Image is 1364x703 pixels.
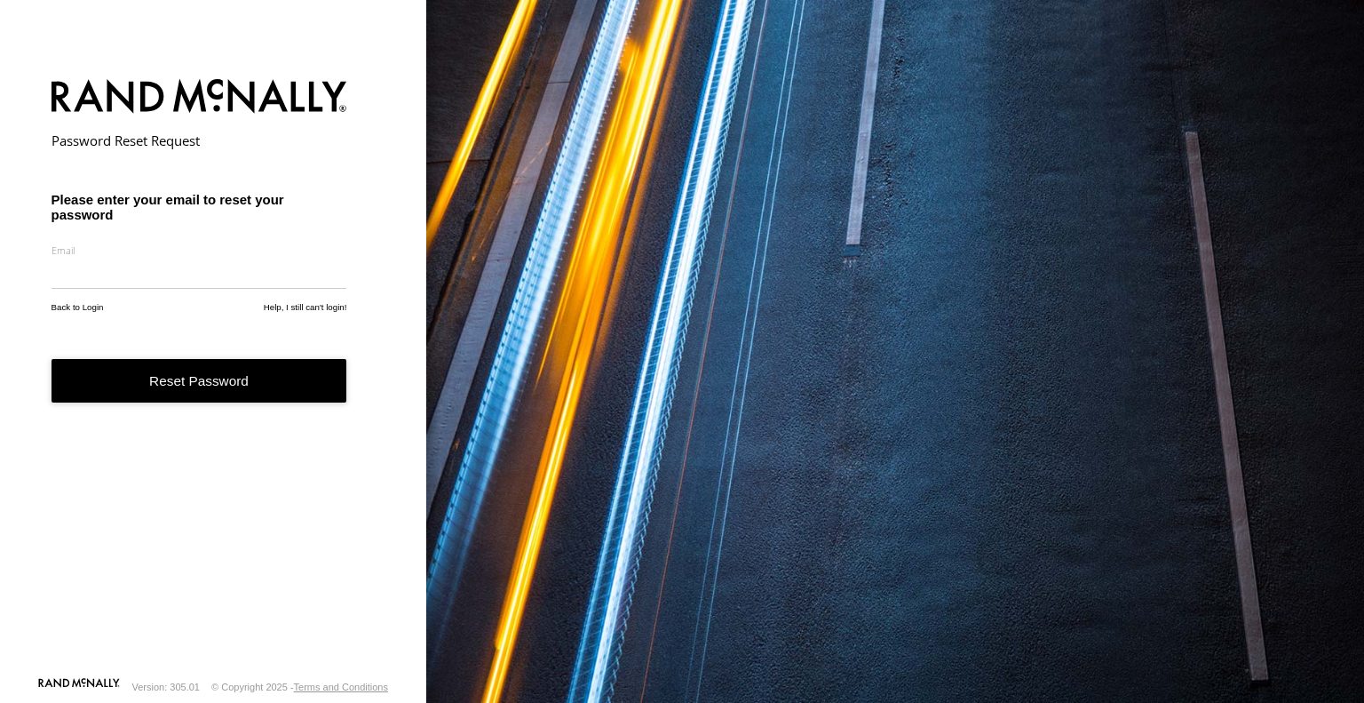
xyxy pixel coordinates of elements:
[52,359,347,403] button: Reset Password
[211,682,388,692] div: © Copyright 2025 -
[38,678,120,696] a: Visit our Website
[52,192,347,222] h3: Please enter your email to reset your password
[132,682,200,692] div: Version: 305.01
[264,302,347,312] a: Help, I still can't login!
[52,132,347,149] h2: Password Reset Request
[52,302,104,312] a: Back to Login
[294,682,388,692] a: Terms and Conditions
[52,244,347,257] label: Email
[52,76,347,121] img: Rand McNally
